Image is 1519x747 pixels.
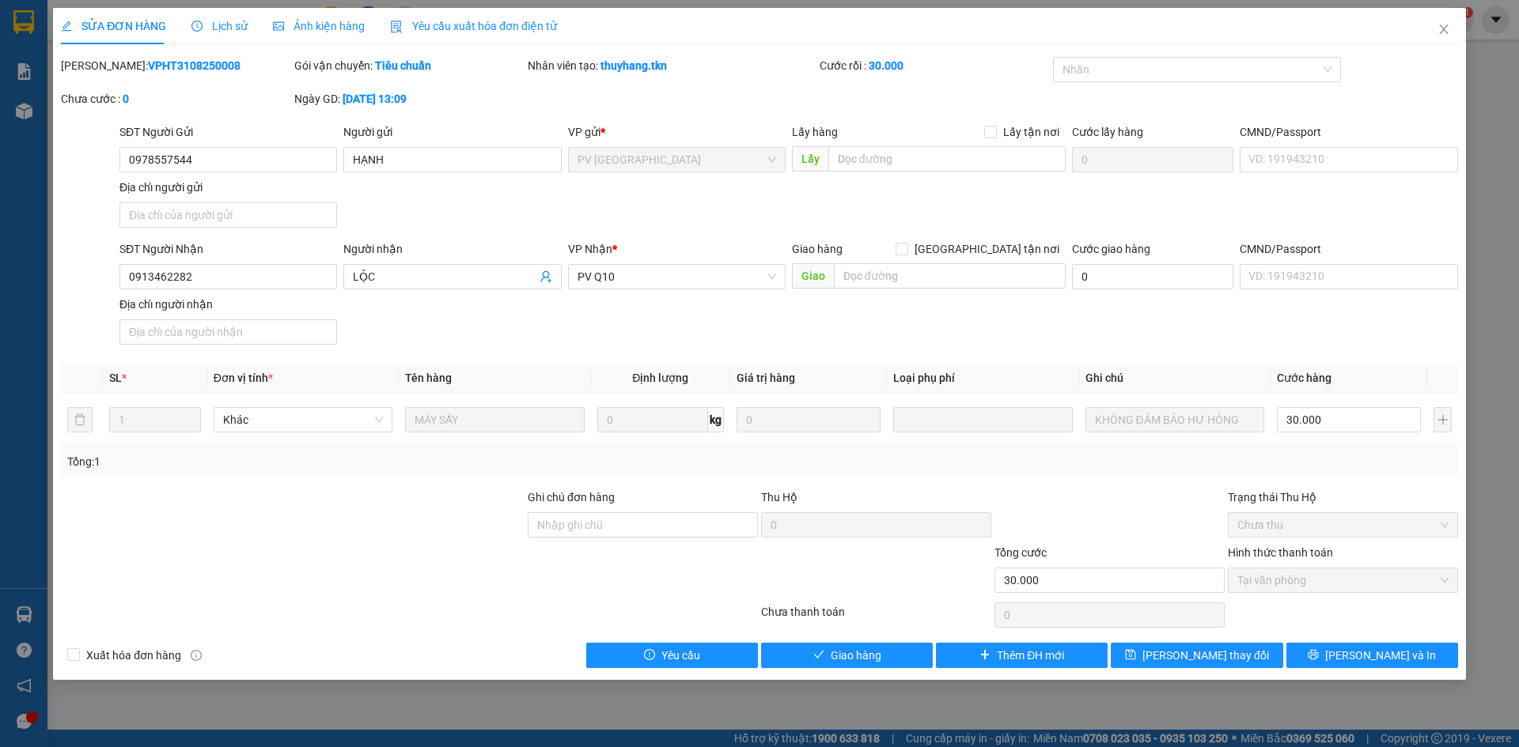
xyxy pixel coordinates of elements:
span: Tổng cước [994,546,1047,559]
label: Cước lấy hàng [1072,126,1143,138]
div: Trạng thái Thu Hộ [1228,489,1458,506]
button: checkGiao hàng [761,643,933,668]
span: Tại văn phòng [1237,568,1449,592]
span: PV Q10 [578,265,776,289]
button: plusThêm ĐH mới [936,643,1108,668]
span: check [813,649,824,662]
input: Địa chỉ của người gửi [119,202,337,228]
span: clock-circle [191,21,203,32]
button: save[PERSON_NAME] thay đổi [1111,643,1282,668]
div: Chưa thanh toán [759,603,993,631]
label: Hình thức thanh toán [1228,546,1333,559]
input: Ghi Chú [1085,407,1264,432]
span: picture [273,21,284,32]
span: SỬA ĐƠN HÀNG [61,20,166,32]
div: Người gửi [343,123,561,141]
div: Gói vận chuyển: [294,57,525,74]
span: VP Nhận [568,243,612,255]
span: save [1125,649,1136,662]
span: close [1438,23,1450,36]
b: 30.000 [869,59,903,72]
span: Khác [223,408,383,432]
label: Cước giao hàng [1072,243,1150,255]
div: Chưa cước : [61,90,291,108]
span: Ảnh kiện hàng [273,20,365,32]
button: printer[PERSON_NAME] và In [1286,643,1458,668]
div: SĐT Người Gửi [119,123,337,141]
span: PV Hòa Thành [578,148,776,172]
div: VP gửi [568,123,786,141]
span: plus [979,649,991,662]
span: Cước hàng [1277,372,1331,384]
label: Ghi chú đơn hàng [528,491,615,504]
span: SL [109,372,122,384]
div: Ngày GD: [294,90,525,108]
input: Dọc đường [834,263,1066,289]
th: Loại phụ phí [887,363,1078,394]
b: VPHT3108250008 [148,59,241,72]
b: [DATE] 13:09 [343,92,407,105]
div: Cước rồi : [820,57,1050,74]
b: Tiêu chuẩn [375,59,431,72]
span: Giao hàng [831,647,881,664]
button: delete [67,407,93,432]
span: [GEOGRAPHIC_DATA] tận nơi [908,240,1066,258]
span: user-add [540,270,552,283]
div: CMND/Passport [1240,240,1457,258]
span: Chưa thu [1237,513,1449,537]
input: Địa chỉ của người nhận [119,319,337,345]
span: Định lượng [632,372,688,384]
span: Giao [792,263,834,289]
span: Yêu cầu xuất hóa đơn điện tử [390,20,557,32]
span: Lịch sử [191,20,248,32]
div: CMND/Passport [1240,123,1457,141]
div: Tổng: 1 [67,453,586,470]
span: Thu Hộ [761,491,797,504]
span: Xuất hóa đơn hàng [80,647,188,664]
div: Người nhận [343,240,561,258]
span: info-circle [191,650,202,661]
button: plus [1434,407,1451,432]
span: exclamation-circle [644,649,655,662]
span: kg [708,407,724,432]
input: Cước lấy hàng [1072,147,1233,172]
span: Giao hàng [792,243,843,255]
span: Tên hàng [405,372,452,384]
span: printer [1308,649,1319,662]
div: Nhân viên tạo: [528,57,816,74]
span: Thêm ĐH mới [997,647,1064,664]
div: Địa chỉ người gửi [119,179,337,196]
input: Dọc đường [828,146,1066,172]
input: Ghi chú đơn hàng [528,512,758,538]
th: Ghi chú [1079,363,1271,394]
button: Close [1422,8,1466,52]
div: SĐT Người Nhận [119,240,337,258]
span: edit [61,21,72,32]
span: Giá trị hàng [737,372,795,384]
div: Địa chỉ người nhận [119,296,337,313]
span: Yêu cầu [661,647,700,664]
span: Đơn vị tính [214,372,273,384]
span: Lấy [792,146,828,172]
span: [PERSON_NAME] thay đổi [1142,647,1269,664]
b: 0 [123,92,129,105]
span: Lấy hàng [792,126,838,138]
span: [PERSON_NAME] và In [1325,647,1436,664]
button: exclamation-circleYêu cầu [586,643,758,668]
input: VD: Bàn, Ghế [405,407,584,432]
div: [PERSON_NAME]: [61,57,291,74]
img: icon [390,21,403,33]
input: Cước giao hàng [1072,264,1233,289]
b: thuyhang.tkn [600,59,667,72]
span: Lấy tận nơi [997,123,1066,141]
input: 0 [737,407,881,432]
